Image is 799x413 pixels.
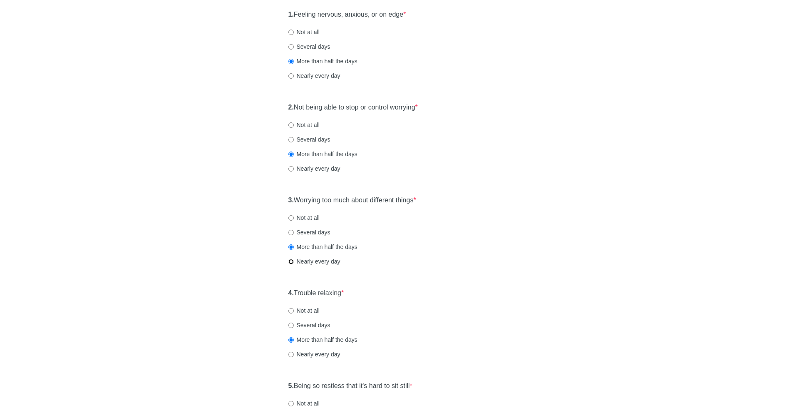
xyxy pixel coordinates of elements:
input: More than half the days [288,152,294,157]
label: Nearly every day [288,164,340,173]
label: Not being able to stop or control worrying [288,103,418,112]
label: Not at all [288,399,320,408]
label: Not at all [288,306,320,315]
strong: 3. [288,197,294,204]
input: Several days [288,323,294,328]
label: Feeling nervous, anxious, or on edge [288,10,406,20]
input: Nearly every day [288,73,294,79]
input: Nearly every day [288,259,294,264]
input: Not at all [288,401,294,406]
label: Several days [288,228,330,236]
label: Not at all [288,121,320,129]
input: More than half the days [288,59,294,64]
label: Not at all [288,214,320,222]
strong: 4. [288,289,294,296]
strong: 5. [288,382,294,389]
label: Nearly every day [288,72,340,80]
label: Several days [288,42,330,51]
input: Several days [288,44,294,50]
input: Not at all [288,122,294,128]
input: Several days [288,137,294,142]
label: Nearly every day [288,350,340,358]
label: Several days [288,321,330,329]
input: More than half the days [288,337,294,343]
strong: 2. [288,104,294,111]
input: Not at all [288,308,294,313]
strong: 1. [288,11,294,18]
label: More than half the days [288,243,357,251]
input: Nearly every day [288,166,294,172]
label: Trouble relaxing [288,289,344,298]
label: More than half the days [288,57,357,65]
label: Not at all [288,28,320,36]
input: Several days [288,230,294,235]
label: Being so restless that it's hard to sit still [288,381,412,391]
input: More than half the days [288,244,294,250]
input: Not at all [288,30,294,35]
label: More than half the days [288,336,357,344]
label: Several days [288,135,330,144]
input: Nearly every day [288,352,294,357]
label: More than half the days [288,150,357,158]
label: Worrying too much about different things [288,196,416,205]
label: Nearly every day [288,257,340,266]
input: Not at all [288,215,294,221]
